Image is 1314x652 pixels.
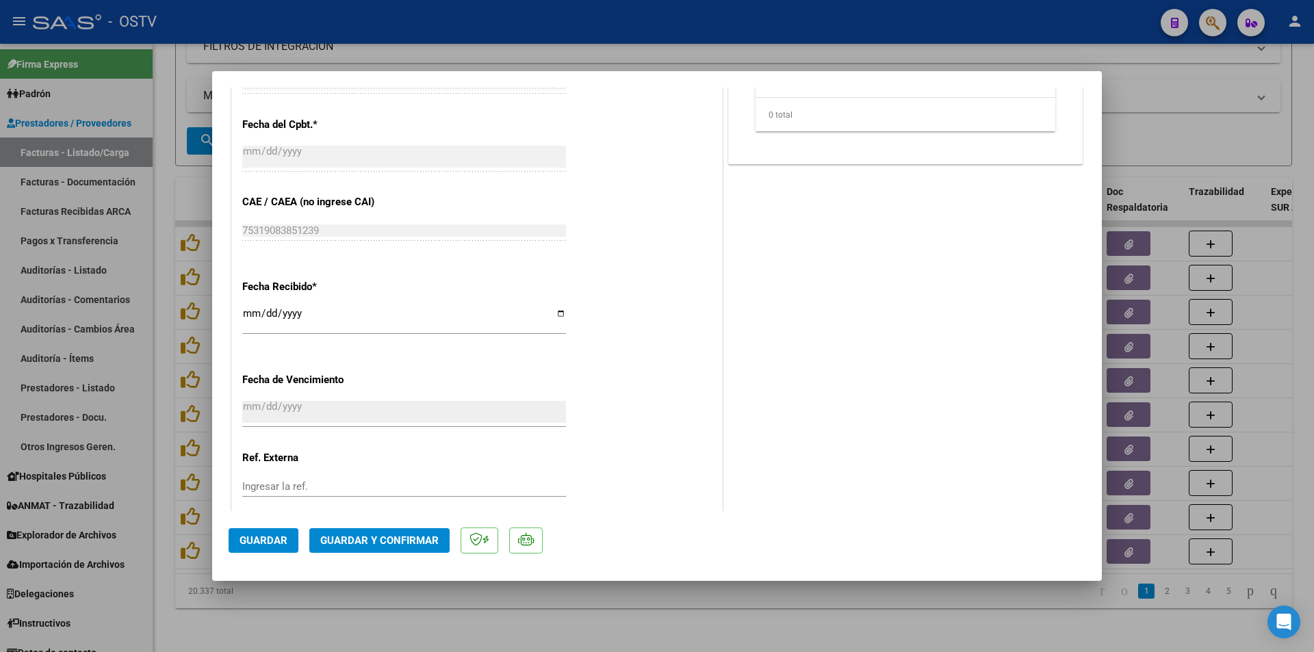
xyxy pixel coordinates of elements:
p: CAE / CAEA (no ingrese CAI) [242,194,383,210]
div: Open Intercom Messenger [1267,605,1300,638]
p: Fecha Recibido [242,279,383,295]
button: Guardar y Confirmar [309,528,450,553]
span: Guardar [240,534,287,547]
p: Fecha del Cpbt. [242,117,383,133]
p: Fecha de Vencimiento [242,372,383,388]
button: Guardar [229,528,298,553]
div: 0 total [756,98,1055,132]
span: Guardar y Confirmar [320,534,439,547]
p: Ref. Externa [242,450,383,466]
